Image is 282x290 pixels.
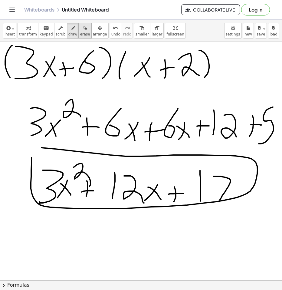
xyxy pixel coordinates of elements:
[5,32,15,36] span: insert
[152,32,162,36] span: larger
[93,32,107,36] span: arrange
[224,23,242,39] button: settings
[257,32,265,36] span: save
[91,23,109,39] button: arrange
[68,32,77,36] span: draw
[113,25,119,32] i: undo
[19,32,37,36] span: transform
[124,25,130,32] i: redo
[3,23,16,39] button: insert
[38,23,54,39] button: keyboardkeypad
[244,32,252,36] span: new
[80,32,90,36] span: erase
[122,23,133,39] button: redoredo
[150,23,164,39] button: format_sizelarger
[24,7,54,13] a: Whiteboards
[255,23,267,39] button: save
[111,32,120,36] span: undo
[268,23,279,39] button: load
[166,32,184,36] span: fullscreen
[78,23,91,39] button: erase
[270,32,277,36] span: load
[154,25,160,32] i: format_size
[123,32,131,36] span: redo
[56,32,66,36] span: scrub
[67,23,79,39] button: draw
[40,32,53,36] span: keypad
[136,32,149,36] span: smaller
[165,23,185,39] button: fullscreen
[43,25,49,32] i: keyboard
[226,32,240,36] span: settings
[18,23,38,39] button: transform
[241,4,270,15] button: Log in
[134,23,150,39] button: format_sizesmaller
[110,23,122,39] button: undoundo
[186,7,235,12] span: Collaborate Live
[54,23,67,39] button: scrub
[243,23,254,39] button: new
[139,25,145,32] i: format_size
[181,4,240,15] button: Collaborate Live
[7,5,17,15] button: Toggle navigation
